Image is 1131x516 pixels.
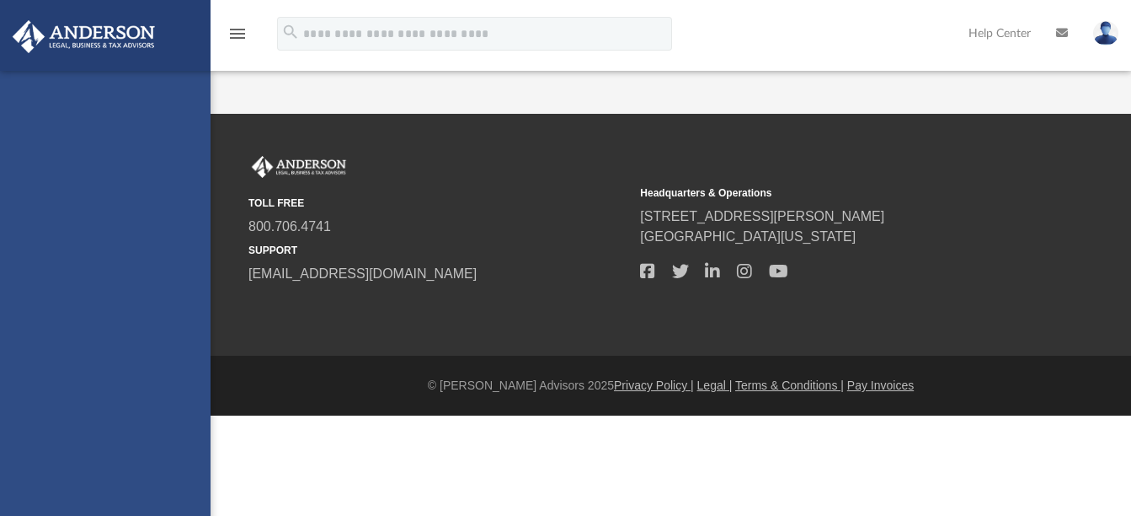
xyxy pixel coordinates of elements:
[735,379,844,392] a: Terms & Conditions |
[248,266,477,281] a: [EMAIL_ADDRESS][DOMAIN_NAME]
[640,229,856,244] a: [GEOGRAPHIC_DATA][US_STATE]
[227,32,248,44] a: menu
[640,209,884,223] a: [STREET_ADDRESS][PERSON_NAME]
[8,20,160,53] img: Anderson Advisors Platinum Portal
[227,24,248,44] i: menu
[1093,21,1118,46] img: User Pic
[211,377,1131,395] div: © [PERSON_NAME] Advisors 2025
[640,185,1020,201] small: Headquarters & Operations
[248,243,628,258] small: SUPPORT
[248,219,331,234] a: 800.706.4741
[697,379,733,392] a: Legal |
[248,196,628,211] small: TOLL FREE
[248,156,349,178] img: Anderson Advisors Platinum Portal
[614,379,694,392] a: Privacy Policy |
[847,379,914,392] a: Pay Invoices
[281,23,300,41] i: search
